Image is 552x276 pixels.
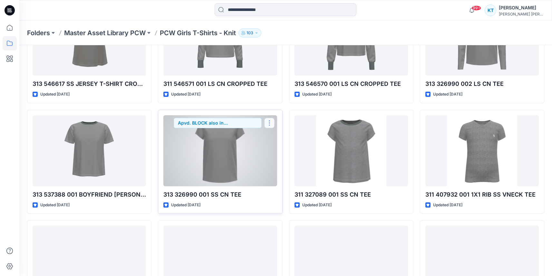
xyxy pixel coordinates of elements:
[40,91,70,98] p: Updated [DATE]
[433,91,462,98] p: Updated [DATE]
[302,91,332,98] p: Updated [DATE]
[302,202,332,209] p: Updated [DATE]
[171,202,200,209] p: Updated [DATE]
[247,29,253,36] p: 103
[238,28,261,37] button: 103
[33,190,146,199] p: 313 537388 001 BOYFRIEND [PERSON_NAME]
[171,91,200,98] p: Updated [DATE]
[295,190,408,199] p: 311 327089 001 SS CN TEE
[471,5,481,11] span: 99+
[425,115,539,186] a: 311 407932 001 1X1 RIB SS VNECK TEE
[160,28,236,37] p: PCW Girls T-Shirts - Knit
[425,79,539,88] p: 313 326990 002 LS CN TEE
[163,115,277,186] a: 313 326990 001 SS CN TEE
[425,190,539,199] p: 311 407932 001 1X1 RIB SS VNECK TEE
[163,190,277,199] p: 313 326990 001 SS CN TEE
[499,12,544,16] div: [PERSON_NAME] [PERSON_NAME]
[485,5,496,16] div: KT
[163,79,277,88] p: 311 546571 001 LS CN CROPPED TEE
[295,115,408,186] a: 311 327089 001 SS CN TEE
[295,79,408,88] p: 313 546570 001 LS CN CROPPED TEE
[64,28,146,37] a: Master Asset Library PCW
[40,202,70,209] p: Updated [DATE]
[433,202,462,209] p: Updated [DATE]
[27,28,50,37] a: Folders
[33,79,146,88] p: 313 546617 SS JERSEY T-SHIRT CROPPED
[499,4,544,12] div: [PERSON_NAME]
[33,115,146,186] a: 313 537388 001 BOYFRIEND TEE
